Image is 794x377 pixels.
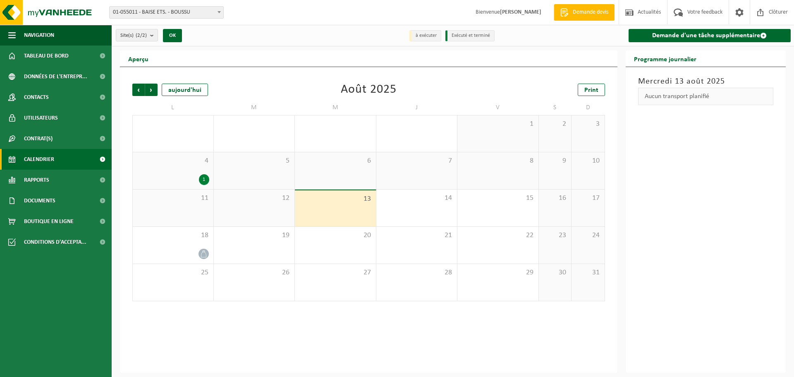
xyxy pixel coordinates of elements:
span: Demande devis [571,8,610,17]
span: Suivant [145,84,158,96]
span: Calendrier [24,149,54,170]
span: Documents [24,190,55,211]
span: 1 [462,120,534,129]
span: 12 [218,194,291,203]
a: Print [578,84,605,96]
div: Août 2025 [341,84,397,96]
span: 30 [543,268,567,277]
span: 6 [299,156,372,166]
td: L [132,100,214,115]
span: 5 [218,156,291,166]
span: 11 [137,194,209,203]
span: 01-055011 - BAISE ETS. - BOUSSU [109,6,224,19]
span: Contacts [24,87,49,108]
span: 23 [543,231,567,240]
h3: Mercredi 13 août 2025 [638,75,774,88]
h2: Programme journalier [626,50,705,67]
li: à exécuter [409,30,441,41]
strong: [PERSON_NAME] [500,9,541,15]
span: 27 [299,268,372,277]
span: 2 [543,120,567,129]
span: 14 [380,194,453,203]
h2: Aperçu [120,50,157,67]
li: Exécuté et terminé [445,30,495,41]
span: 8 [462,156,534,166]
span: 20 [299,231,372,240]
div: aujourd'hui [162,84,208,96]
td: M [214,100,295,115]
span: 15 [462,194,534,203]
span: 7 [380,156,453,166]
span: Conditions d'accepta... [24,232,86,252]
span: 4 [137,156,209,166]
span: 13 [299,195,372,204]
span: 31 [576,268,600,277]
td: S [539,100,572,115]
div: 1 [199,174,209,185]
span: Site(s) [120,29,147,42]
span: 28 [380,268,453,277]
span: 16 [543,194,567,203]
count: (2/2) [136,33,147,38]
span: Rapports [24,170,49,190]
button: OK [163,29,182,42]
span: 25 [137,268,209,277]
span: 24 [576,231,600,240]
div: Aucun transport planifié [638,88,774,105]
span: 29 [462,268,534,277]
td: V [457,100,539,115]
span: Print [584,87,598,94]
span: 01-055011 - BAISE ETS. - BOUSSU [110,7,223,18]
span: Navigation [24,25,54,46]
span: 17 [576,194,600,203]
a: Demande devis [554,4,615,21]
span: 10 [576,156,600,166]
span: 18 [137,231,209,240]
span: Données de l'entrepr... [24,66,87,87]
td: J [376,100,458,115]
span: 3 [576,120,600,129]
span: 22 [462,231,534,240]
button: Site(s)(2/2) [116,29,158,41]
span: 21 [380,231,453,240]
span: Boutique en ligne [24,211,74,232]
span: 26 [218,268,291,277]
span: Précédent [132,84,145,96]
span: Tableau de bord [24,46,69,66]
span: Contrat(s) [24,128,53,149]
td: M [295,100,376,115]
span: 9 [543,156,567,166]
td: D [572,100,605,115]
a: Demande d'une tâche supplémentaire [629,29,791,42]
span: 19 [218,231,291,240]
span: Utilisateurs [24,108,58,128]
